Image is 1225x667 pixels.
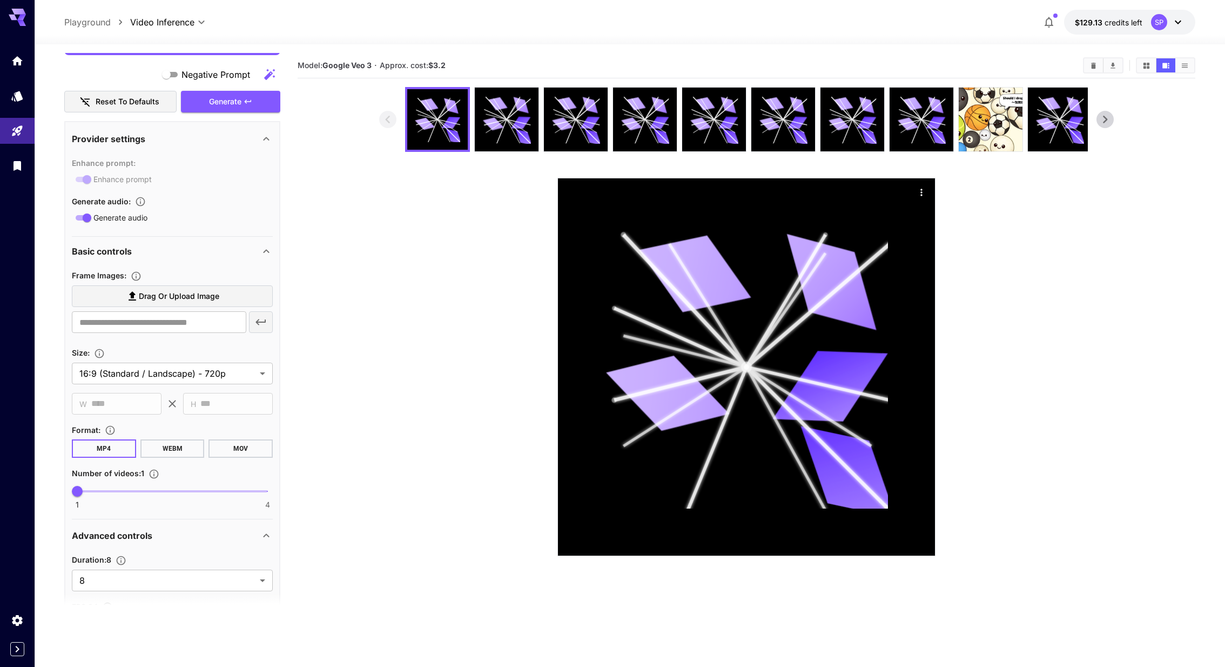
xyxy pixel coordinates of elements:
button: Specify how many videos to generate in a single request. Each video generation will be charged se... [144,469,164,479]
span: 8 [79,574,255,587]
span: Number of videos : 1 [72,469,144,478]
p: Basic controls [72,245,132,258]
span: W [79,398,87,410]
button: Upload frame images. [126,271,146,282]
button: Clear All [1084,58,1103,72]
button: Show media in video view [1156,58,1175,72]
span: Approx. cost: [380,61,446,70]
button: Adjust the dimensions of the generated image by specifying its width and height in pixels, or sel... [90,348,109,359]
span: Generate audio : [72,197,131,206]
button: Show media in list view [1175,58,1194,72]
div: Home [11,54,24,68]
span: 1 [76,499,79,510]
p: · [374,59,377,72]
div: Advanced controls [72,523,273,549]
b: $3.2 [428,61,446,70]
span: $129.13 [1075,18,1105,27]
div: Clear AllDownload All [1083,57,1123,74]
div: Library [11,159,24,172]
button: Show media in grid view [1137,58,1156,72]
span: Duration : 8 [72,555,111,564]
span: Generate [209,95,241,109]
label: Drag or upload image [72,285,273,308]
div: Settings [11,613,24,627]
button: Reset to defaults [64,91,177,113]
span: Negative Prompt [181,68,250,81]
button: MOV [208,439,273,458]
button: $129.12933SP [1064,10,1195,35]
button: WEBM [140,439,205,458]
a: Playground [64,16,111,29]
p: Provider settings [72,132,145,145]
div: SP [1151,14,1167,30]
button: Choose the file format for the output video. [100,425,120,436]
div: $129.12933 [1075,17,1142,28]
nav: breadcrumb [64,16,130,29]
p: Advanced controls [72,529,152,542]
div: Actions [913,184,930,200]
button: Expand sidebar [10,642,24,656]
button: Set the number of duration [111,555,131,566]
span: Generate audio [93,212,147,223]
div: Basic controls [72,238,273,264]
button: Download All [1103,58,1122,72]
span: Drag or upload image [139,290,219,303]
span: 4 [265,499,270,510]
div: Provider settings [72,126,273,152]
span: 16:9 (Standard / Landscape) - 720p [79,367,255,380]
b: Google Veo 3 [322,61,372,70]
span: Size : [72,348,90,357]
span: credits left [1105,18,1142,27]
span: H [191,398,196,410]
button: Generate [181,91,280,113]
span: Model: [298,61,372,70]
span: Frame Images : [72,271,126,280]
div: Show media in grid viewShow media in video viewShow media in list view [1136,57,1195,74]
span: Video Inference [130,16,194,29]
img: wZBqFAAAAAGSURBVAMAsfJuO++ZSiIAAAAASUVORK5CYII= [959,88,1022,151]
button: MP4 [72,439,136,458]
div: Models [11,89,24,103]
div: Playground [11,124,24,138]
span: Format : [72,425,100,435]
